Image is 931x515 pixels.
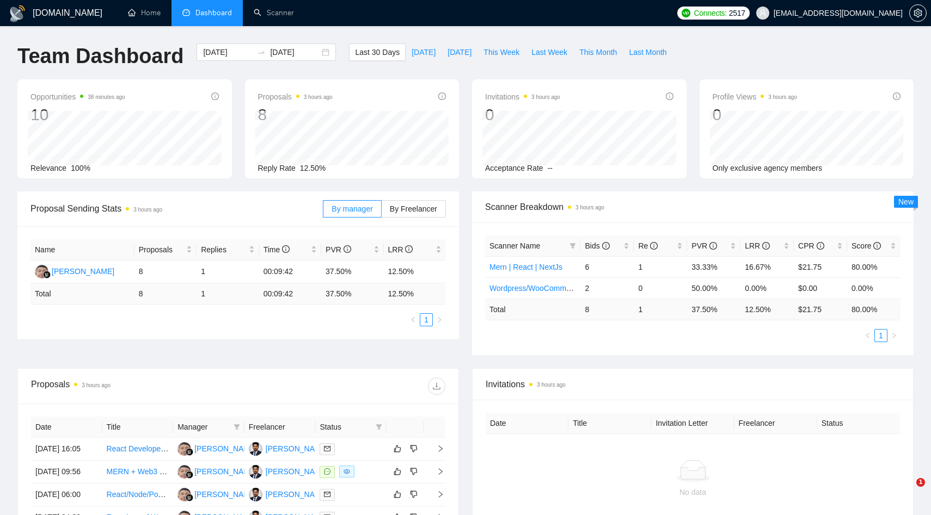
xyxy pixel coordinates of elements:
[384,283,446,305] td: 12.50 %
[875,330,887,342] a: 1
[407,313,420,326] li: Previous Page
[794,256,847,277] td: $21.75
[638,241,658,250] span: Re
[412,46,436,58] span: [DATE]
[585,241,609,250] span: Bids
[201,244,246,256] span: Replies
[186,494,193,501] img: gigradar-bm.png
[433,313,446,326] button: right
[9,5,26,22] img: logo
[249,467,328,475] a: KT[PERSON_NAME]
[31,417,102,438] th: Date
[259,260,321,283] td: 00:09:42
[394,490,401,499] span: like
[910,9,926,17] span: setting
[324,491,330,498] span: mail
[249,465,262,479] img: KT
[326,245,351,254] span: PVR
[332,204,372,213] span: By manager
[406,44,442,61] button: [DATE]
[264,245,290,254] span: Time
[762,242,770,250] span: info-circle
[442,44,477,61] button: [DATE]
[861,329,874,342] button: left
[433,313,446,326] li: Next Page
[390,204,437,213] span: By Freelancer
[420,314,432,326] a: 1
[428,491,444,498] span: right
[320,421,371,433] span: Status
[734,413,817,434] th: Freelancer
[428,468,444,475] span: right
[177,421,229,433] span: Manager
[107,444,260,453] a: React Developer Needed for Ongoing Project
[489,241,540,250] span: Scanner Name
[847,277,901,299] td: 0.00%
[485,104,560,125] div: 0
[391,488,404,501] button: like
[282,245,290,253] span: info-circle
[629,46,666,58] span: Last Month
[531,46,567,58] span: Last Week
[186,448,193,456] img: gigradar-bm.png
[650,242,658,250] span: info-circle
[709,242,717,250] span: info-circle
[428,445,444,452] span: right
[17,44,183,69] h1: Team Dashboard
[420,313,433,326] li: 1
[567,238,578,254] span: filter
[258,90,333,103] span: Proposals
[231,419,242,435] span: filter
[373,419,384,435] span: filter
[745,241,770,250] span: LRR
[344,468,350,475] span: eye
[602,242,610,250] span: info-circle
[486,377,900,391] span: Invitations
[405,245,413,253] span: info-circle
[580,256,634,277] td: 6
[134,283,197,305] td: 8
[898,197,914,206] span: New
[30,104,125,125] div: 10
[177,442,191,456] img: NS
[894,478,920,504] iframe: Intercom live chat
[687,256,740,277] td: 33.33%
[682,9,690,17] img: upwork-logo.png
[71,164,90,172] span: 100%
[691,241,717,250] span: PVR
[244,417,316,438] th: Freelancer
[623,44,672,61] button: Last Month
[759,9,767,17] span: user
[177,467,257,475] a: NS[PERSON_NAME]
[798,241,824,250] span: CPR
[887,329,901,342] button: right
[394,444,401,453] span: like
[304,94,333,100] time: 3 hours ago
[134,239,197,260] th: Proposals
[485,200,901,214] span: Scanner Breakdown
[177,465,191,479] img: NS
[173,417,244,438] th: Manager
[194,443,257,455] div: [PERSON_NAME]
[634,299,687,320] td: 1
[259,283,321,305] td: 00:09:42
[391,465,404,478] button: like
[300,164,326,172] span: 12.50%
[485,299,580,320] td: Total
[31,483,102,506] td: [DATE] 06:00
[186,471,193,479] img: gigradar-bm.png
[477,44,525,61] button: This Week
[321,260,383,283] td: 37.50%
[197,283,259,305] td: 1
[52,265,114,277] div: [PERSON_NAME]
[376,424,382,430] span: filter
[249,444,328,452] a: KT[PERSON_NAME]
[391,442,404,455] button: like
[438,92,446,100] span: info-circle
[448,46,471,58] span: [DATE]
[194,466,257,477] div: [PERSON_NAME]
[30,164,66,172] span: Relevance
[713,104,798,125] div: 0
[349,44,406,61] button: Last 30 Days
[861,329,874,342] li: Previous Page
